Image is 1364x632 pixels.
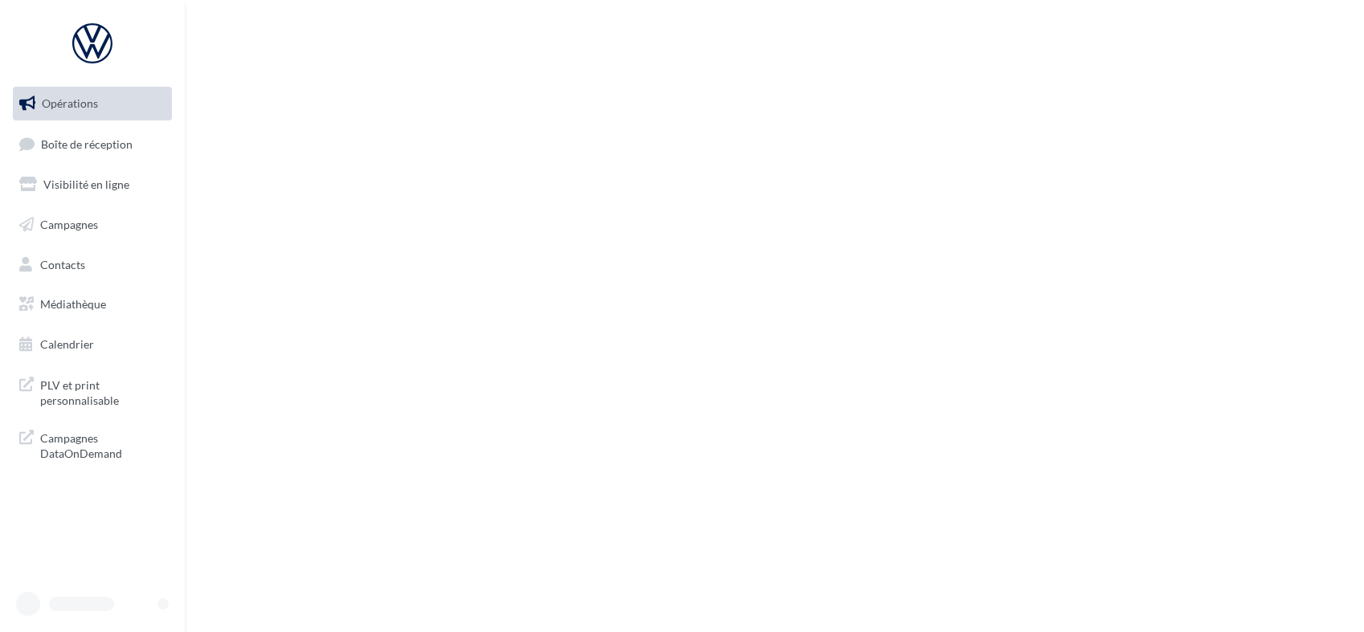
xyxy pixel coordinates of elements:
[10,87,175,120] a: Opérations
[40,218,98,231] span: Campagnes
[40,374,165,409] span: PLV et print personnalisable
[10,168,175,202] a: Visibilité en ligne
[40,297,106,311] span: Médiathèque
[10,127,175,161] a: Boîte de réception
[10,248,175,282] a: Contacts
[10,328,175,361] a: Calendrier
[43,177,129,191] span: Visibilité en ligne
[10,208,175,242] a: Campagnes
[42,96,98,110] span: Opérations
[40,427,165,462] span: Campagnes DataOnDemand
[10,287,175,321] a: Médiathèque
[10,421,175,468] a: Campagnes DataOnDemand
[10,368,175,415] a: PLV et print personnalisable
[41,137,133,150] span: Boîte de réception
[40,257,85,271] span: Contacts
[40,337,94,351] span: Calendrier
